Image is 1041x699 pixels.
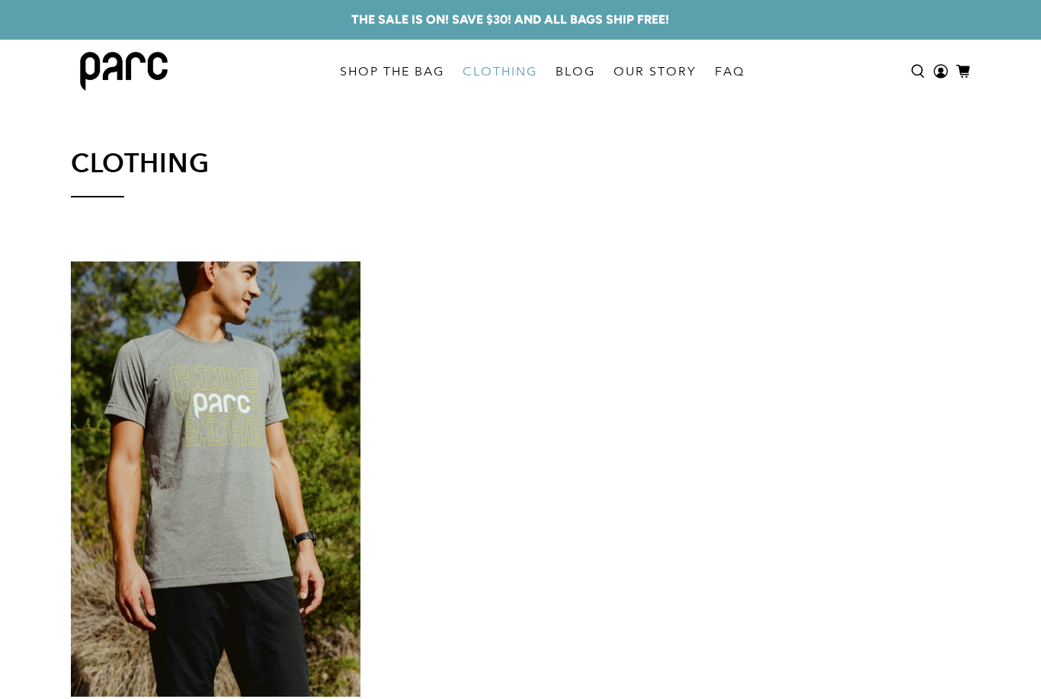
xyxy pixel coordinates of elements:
[706,50,754,93] a: FAQ
[351,11,669,29] a: THE SALE IS ON! SAVE $30! AND ALL BAGS SHIP FREE!
[331,40,754,103] nav: main navigation
[453,50,546,93] a: CLOTHING
[604,50,706,93] a: OUR STORY
[331,50,453,93] a: SHOP THE BAG
[80,52,168,91] img: parc bag logo
[71,149,210,178] h1: Clothing
[546,50,604,93] a: BLOG
[71,261,360,697] img: Parc model standing outside wearing grey short sleeve t-shirt. T-shirt illustration on the front ...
